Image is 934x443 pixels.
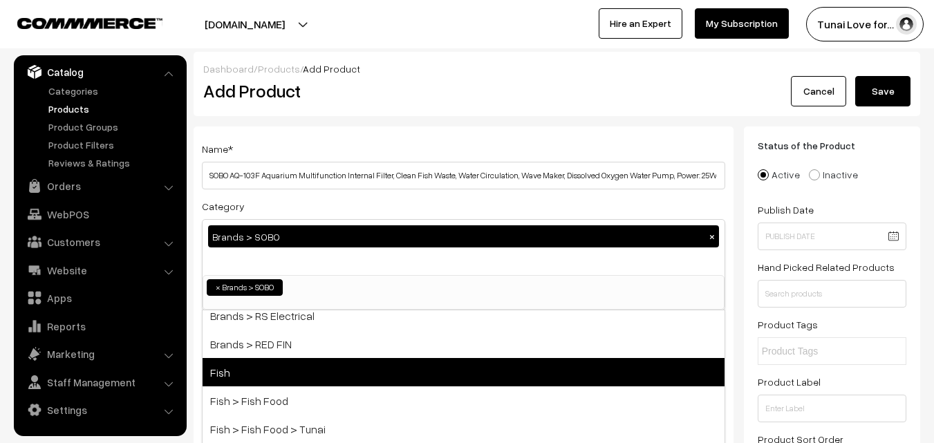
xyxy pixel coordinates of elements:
[17,173,182,198] a: Orders
[202,199,245,214] label: Category
[17,285,182,310] a: Apps
[706,230,718,243] button: ×
[17,370,182,395] a: Staff Management
[809,167,858,182] label: Inactive
[45,102,182,116] a: Products
[758,375,821,389] label: Product Label
[758,202,814,217] label: Publish Date
[758,223,906,250] input: Publish Date
[758,280,906,308] input: Search products
[791,76,846,106] a: Cancel
[203,301,725,330] span: Brands > RS Electrical
[45,138,182,152] a: Product Filters
[17,202,182,227] a: WebPOS
[203,62,910,76] div: / /
[758,317,818,332] label: Product Tags
[758,167,800,182] label: Active
[216,281,221,294] span: ×
[695,8,789,39] a: My Subscription
[758,260,895,274] label: Hand Picked Related Products
[599,8,682,39] a: Hire an Expert
[203,386,725,415] span: Fish > Fish Food
[896,14,917,35] img: user
[45,155,182,170] a: Reviews & Ratings
[203,415,725,443] span: Fish > Fish Food > Tunai
[758,395,906,422] input: Enter Label
[17,18,162,28] img: COMMMERCE
[17,229,182,254] a: Customers
[202,162,725,189] input: Name
[806,7,924,41] button: Tunai Love for…
[45,120,182,134] a: Product Groups
[17,397,182,422] a: Settings
[17,14,138,30] a: COMMMERCE
[203,80,729,102] h2: Add Product
[208,225,719,247] div: Brands > SOBO
[207,279,283,296] li: Brands > SOBO
[45,84,182,98] a: Categories
[203,330,725,358] span: Brands > RED FIN
[17,59,182,84] a: Catalog
[17,314,182,339] a: Reports
[758,140,872,151] span: Status of the Product
[258,63,300,75] a: Products
[17,341,182,366] a: Marketing
[203,63,254,75] a: Dashboard
[17,258,182,283] a: Website
[855,76,910,106] button: Save
[762,344,883,359] input: Product Tags
[303,63,360,75] span: Add Product
[156,7,333,41] button: [DOMAIN_NAME]
[203,358,725,386] span: Fish
[202,142,233,156] label: Name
